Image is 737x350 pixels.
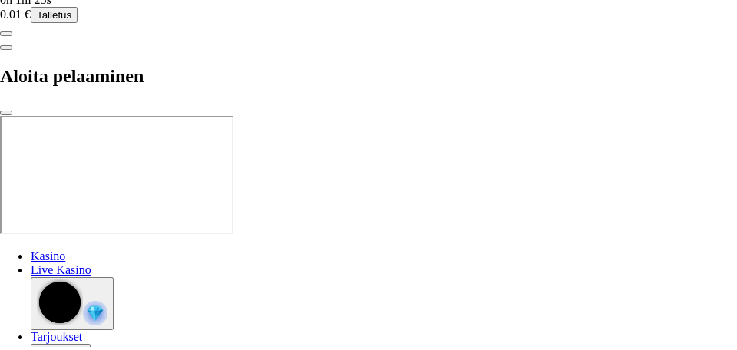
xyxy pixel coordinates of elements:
span: Talletus [43,12,78,24]
span: Live Kasino [37,266,97,279]
a: diamond iconKasino [37,253,71,266]
a: gift-inverted iconTarjoukset [37,333,88,346]
img: reward-icon [89,304,114,329]
span: 0.01 € [6,11,37,24]
h2: Aloita pelaaminen [6,69,731,90]
button: close [6,114,18,118]
span: Kasino [37,253,71,266]
span: Tarjoukset [37,333,88,346]
a: poker-chip iconLive Kasino [37,266,97,279]
button: chevron-left icon [6,48,18,53]
button: menu [6,35,18,39]
button: reward-icon [37,280,120,333]
button: Talletus [37,10,84,26]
